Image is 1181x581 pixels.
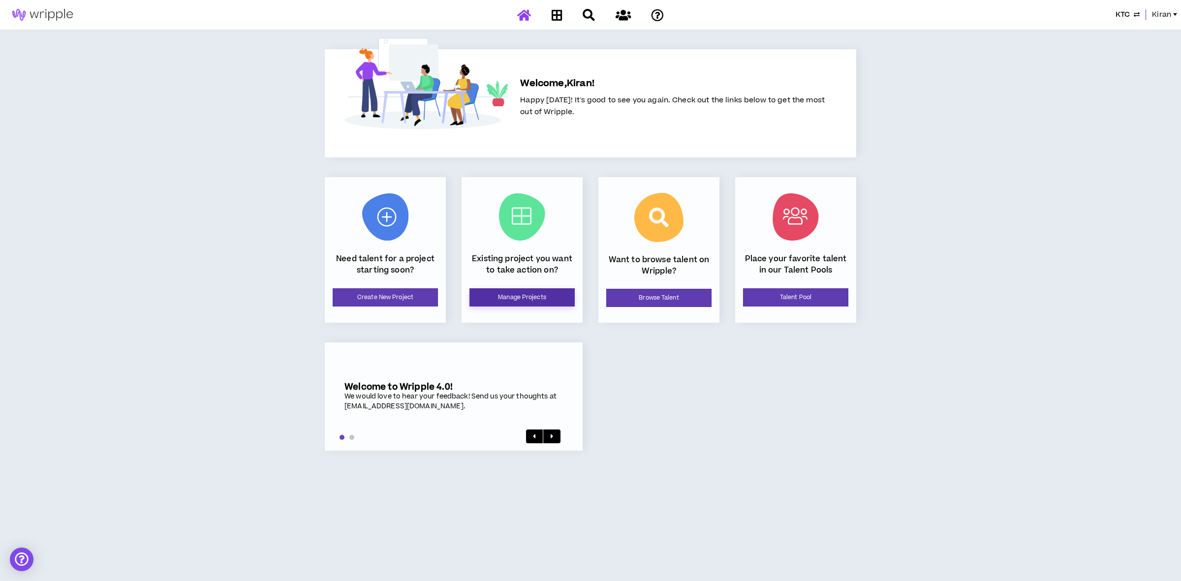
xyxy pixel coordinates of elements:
a: Manage Projects [469,288,575,306]
h5: Welcome to Wripple 4.0! [344,382,563,392]
img: New Project [362,193,408,241]
a: Browse Talent [606,289,712,307]
div: We would love to hear your feedback! Send us your thoughts at [EMAIL_ADDRESS][DOMAIN_NAME]. [344,392,563,411]
a: Create New Project [333,288,438,306]
span: KTC [1116,9,1130,20]
span: Happy [DATE]! It's good to see you again. Check out the links below to get the most out of Wripple. [520,95,825,117]
img: Talent Pool [773,193,819,241]
p: Need talent for a project starting soon? [333,253,438,275]
p: Existing project you want to take action on? [469,253,575,275]
span: Kiran [1152,9,1171,20]
button: KTC [1116,9,1140,20]
p: Want to browse talent on Wripple? [606,254,712,276]
img: Current Projects [499,193,545,241]
div: Open Intercom Messenger [10,548,33,571]
p: Place your favorite talent in our Talent Pools [743,253,848,275]
h5: Welcome, Kiran ! [520,77,825,91]
a: Talent Pool [743,288,848,306]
